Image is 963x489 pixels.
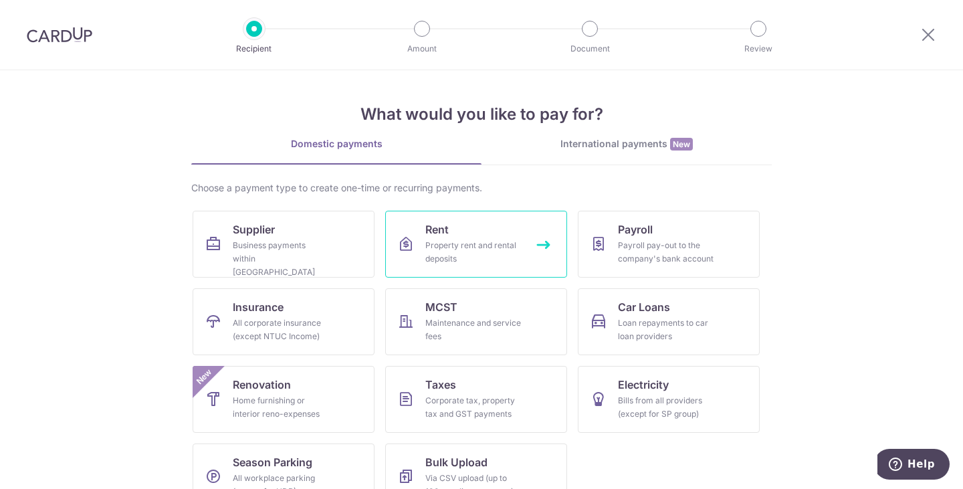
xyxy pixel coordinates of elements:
p: Amount [372,42,471,56]
a: PayrollPayroll pay-out to the company's bank account [578,211,760,278]
div: Payroll pay-out to the company's bank account [618,239,714,266]
p: Document [540,42,639,56]
a: SupplierBusiness payments within [GEOGRAPHIC_DATA] [193,211,374,278]
span: Insurance [233,299,284,315]
span: Car Loans [618,299,670,315]
div: Home furnishing or interior reno-expenses [233,394,329,421]
div: International payments [481,137,772,151]
span: Season Parking [233,454,312,470]
p: Recipient [205,42,304,56]
div: Maintenance and service fees [425,316,522,343]
span: Rent [425,221,449,237]
div: Choose a payment type to create one-time or recurring payments. [191,181,772,195]
div: All corporate insurance (except NTUC Income) [233,316,329,343]
span: Taxes [425,377,456,393]
img: CardUp [27,27,92,43]
div: Domestic payments [191,137,481,151]
span: Electricity [618,377,669,393]
span: Renovation [233,377,291,393]
p: Review [709,42,808,56]
a: MCSTMaintenance and service fees [385,288,567,355]
a: InsuranceAll corporate insurance (except NTUC Income) [193,288,374,355]
span: New [670,138,693,151]
a: ElectricityBills from all providers (except for SP group) [578,366,760,433]
a: TaxesCorporate tax, property tax and GST payments [385,366,567,433]
span: MCST [425,299,457,315]
div: Business payments within [GEOGRAPHIC_DATA] [233,239,329,279]
a: RenovationHome furnishing or interior reno-expensesNew [193,366,374,433]
span: New [193,366,215,388]
a: Car LoansLoan repayments to car loan providers [578,288,760,355]
h4: What would you like to pay for? [191,102,772,126]
div: Bills from all providers (except for SP group) [618,394,714,421]
span: Supplier [233,221,275,237]
div: Property rent and rental deposits [425,239,522,266]
div: Corporate tax, property tax and GST payments [425,394,522,421]
span: Bulk Upload [425,454,488,470]
iframe: Opens a widget where you can find more information [877,449,950,482]
span: Payroll [618,221,653,237]
div: Loan repayments to car loan providers [618,316,714,343]
a: RentProperty rent and rental deposits [385,211,567,278]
